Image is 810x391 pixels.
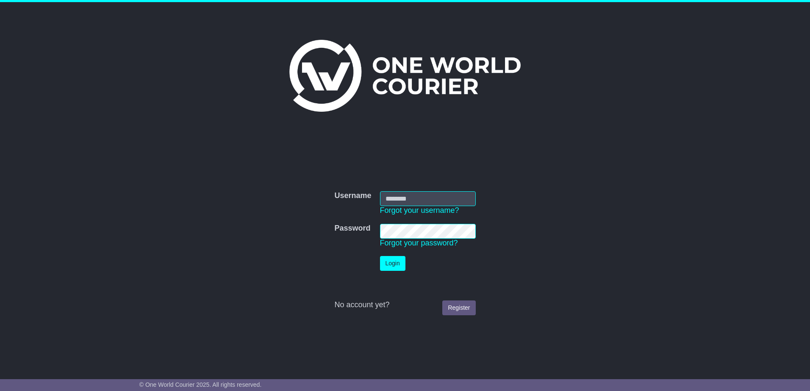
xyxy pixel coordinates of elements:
img: One World [289,40,521,112]
span: © One World Courier 2025. All rights reserved. [139,381,262,388]
div: No account yet? [334,300,475,310]
label: Password [334,224,370,233]
button: Login [380,256,405,271]
a: Forgot your username? [380,206,459,215]
a: Register [442,300,475,315]
a: Forgot your password? [380,239,458,247]
label: Username [334,191,371,201]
